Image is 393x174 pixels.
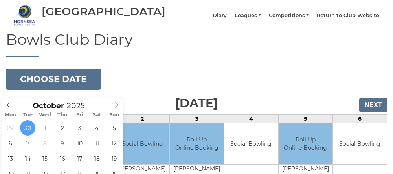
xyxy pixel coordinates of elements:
span: October 7, 2025 [20,136,35,151]
td: 2 [115,114,169,123]
td: 4 [224,114,278,123]
span: October 10, 2025 [72,136,87,151]
span: Scroll to increment [33,102,64,110]
span: September 30, 2025 [20,120,35,136]
span: Sun [106,112,123,118]
span: October 16, 2025 [55,151,70,166]
a: Leagues [235,12,261,19]
a: Return to Club Website [316,12,379,19]
span: Fri [71,112,88,118]
span: October 13, 2025 [3,151,18,166]
td: 5 [278,114,332,123]
span: Wed [37,112,54,118]
span: October 2, 2025 [55,120,70,136]
span: October 17, 2025 [72,151,87,166]
td: Social Bowling [224,123,278,165]
span: Thu [54,112,71,118]
td: Social Bowling [116,123,169,165]
span: October 1, 2025 [37,120,53,136]
input: Next [359,98,387,112]
span: October 19, 2025 [107,151,122,166]
td: Roll Up Online Booking [279,123,332,165]
span: October 6, 2025 [3,136,18,151]
span: October 14, 2025 [20,151,35,166]
div: [GEOGRAPHIC_DATA] [42,5,165,18]
span: October 11, 2025 [89,136,105,151]
img: Hornsea Bowls Centre [14,5,35,26]
input: Previous [6,98,51,112]
span: October 15, 2025 [37,151,53,166]
h1: Bowls Club Diary [6,31,387,57]
button: Choose date [6,69,101,90]
td: Social Bowling [333,123,387,165]
a: Competitions [269,12,309,19]
span: October 8, 2025 [37,136,53,151]
td: 3 [170,114,224,123]
input: Scroll to increment [64,101,95,110]
span: September 29, 2025 [3,120,18,136]
span: Tue [19,112,37,118]
span: October 4, 2025 [89,120,105,136]
span: October 3, 2025 [72,120,87,136]
td: 6 [332,114,387,123]
td: Roll Up Online Booking [170,123,224,165]
span: October 5, 2025 [107,120,122,136]
span: October 9, 2025 [55,136,70,151]
span: October 12, 2025 [107,136,122,151]
span: Sat [88,112,106,118]
span: Mon [2,112,19,118]
span: October 18, 2025 [89,151,105,166]
a: Diary [213,12,227,19]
